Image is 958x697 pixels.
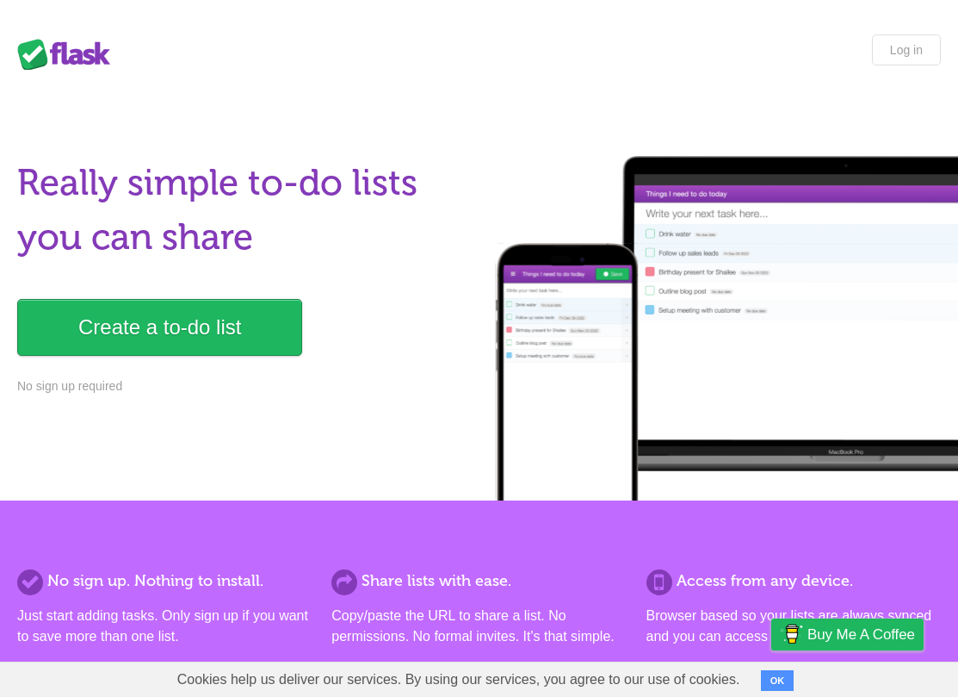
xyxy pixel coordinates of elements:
[780,619,803,649] img: Buy me a coffee
[17,377,469,395] p: No sign up required
[331,569,626,593] h2: Share lists with ease.
[17,39,121,70] div: Flask Lists
[17,299,302,356] a: Create a to-do list
[331,606,626,647] p: Copy/paste the URL to share a list. No permissions. No formal invites. It's that simple.
[160,663,757,697] span: Cookies help us deliver our services. By using our services, you agree to our use of cookies.
[807,619,915,650] span: Buy me a coffee
[771,619,924,650] a: Buy me a coffee
[17,606,312,647] p: Just start adding tasks. Only sign up if you want to save more than one list.
[872,34,941,65] a: Log in
[17,569,312,593] h2: No sign up. Nothing to install.
[761,670,794,691] button: OK
[646,606,941,647] p: Browser based so your lists are always synced and you can access them from anywhere.
[646,569,941,593] h2: Access from any device.
[17,156,469,264] h1: Really simple to-do lists you can share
